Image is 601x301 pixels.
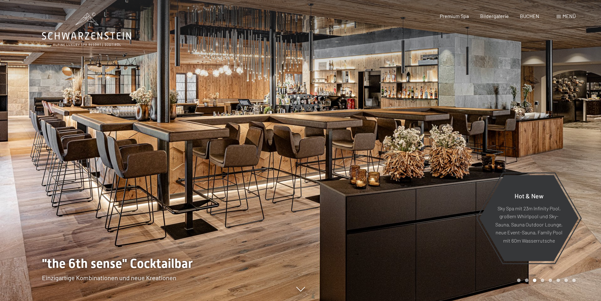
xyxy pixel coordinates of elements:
[564,279,568,282] div: Carousel Page 7
[495,204,563,244] p: Sky Spa mit 23m Infinity Pool, großem Whirlpool und Sky-Sauna, Sauna Outdoor Lounge, neue Event-S...
[563,13,576,19] span: Menü
[533,279,536,282] div: Carousel Page 3 (Current Slide)
[520,13,539,19] a: BUCHEN
[525,279,528,282] div: Carousel Page 2
[479,175,579,262] a: Hot & New Sky Spa mit 23m Infinity Pool, großem Whirlpool und Sky-Sauna, Sauna Outdoor Lounge, ne...
[572,279,576,282] div: Carousel Page 8
[515,279,576,282] div: Carousel Pagination
[541,279,544,282] div: Carousel Page 4
[549,279,552,282] div: Carousel Page 5
[480,13,509,19] a: Bildergalerie
[557,279,560,282] div: Carousel Page 6
[515,192,544,199] span: Hot & New
[517,279,521,282] div: Carousel Page 1
[440,13,469,19] a: Premium Spa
